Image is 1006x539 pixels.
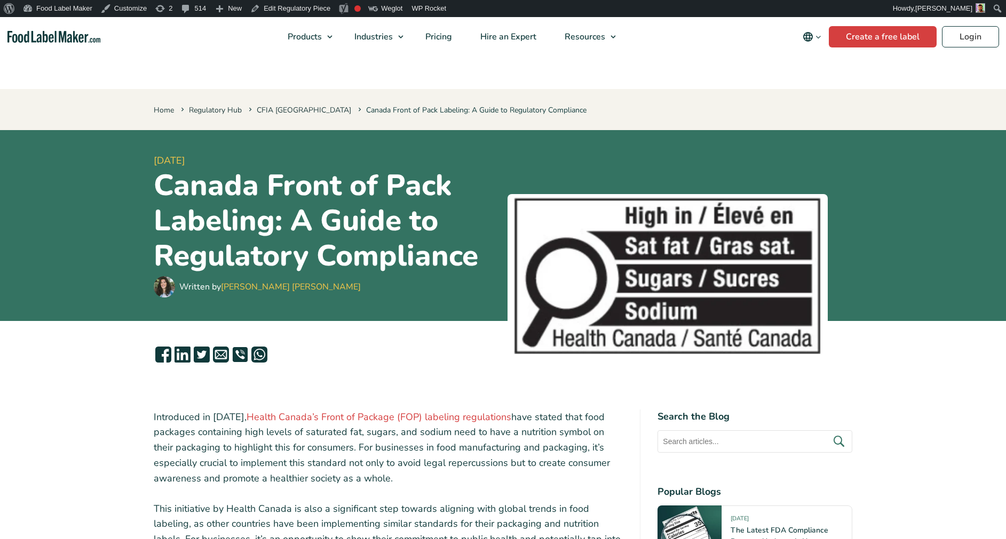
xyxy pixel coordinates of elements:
a: Hire an Expert [466,17,548,57]
a: Home [154,105,174,115]
a: Resources [551,17,621,57]
a: [PERSON_NAME] [PERSON_NAME] [221,281,361,293]
button: Change language [795,26,829,47]
span: [DATE] [154,154,499,168]
h4: Search the Blog [658,409,852,424]
h1: Canada Front of Pack Labeling: A Guide to Regulatory Compliance [154,168,499,273]
span: Pricing [422,31,453,43]
a: Food Label Maker homepage [7,31,101,43]
span: Products [284,31,323,43]
span: [DATE] [731,514,749,527]
h4: Popular Blogs [658,485,852,499]
a: Regulatory Hub [189,105,242,115]
span: Resources [561,31,606,43]
a: CFIA [GEOGRAPHIC_DATA] [257,105,351,115]
div: Written by [179,280,361,293]
a: Login [942,26,999,47]
span: Hire an Expert [477,31,537,43]
img: Maria Abi Hanna - Food Label Maker [154,276,175,297]
span: [PERSON_NAME] [915,4,972,12]
a: Pricing [411,17,464,57]
p: Introduced in [DATE], have stated that food packages containing high levels of saturated fat, sug... [154,409,623,486]
a: Health Canada’s Front of Package (FOP) labeling regulations [247,411,511,423]
span: Industries [351,31,394,43]
a: Create a free label [829,26,937,47]
input: Search articles... [658,430,852,453]
a: Products [274,17,338,57]
a: Industries [340,17,409,57]
span: Canada Front of Pack Labeling: A Guide to Regulatory Compliance [356,105,587,115]
div: Focus keyphrase not set [354,5,361,12]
